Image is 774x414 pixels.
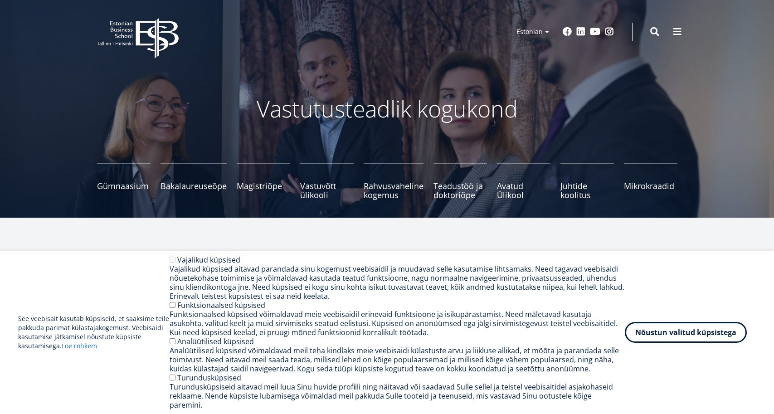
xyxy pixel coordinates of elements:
[563,27,572,36] a: Facebook
[497,181,550,200] span: Avatud Ülikool
[97,181,151,190] span: Gümnaasium
[300,163,354,200] a: Vastuvõtt ülikooli
[177,255,240,265] label: Vajalikud küpsised
[170,346,625,373] div: Analüütilised küpsised võimaldavad meil teha kindlaks meie veebisaidi külastuste arvu ja liikluse...
[497,163,550,200] a: Avatud Ülikool
[177,373,241,383] label: Turundusküpsised
[300,181,354,200] span: Vastuvõtt ülikooli
[576,27,585,36] a: Linkedin
[237,163,290,200] a: Magistriõpe
[161,163,227,200] a: Bakalaureuseõpe
[237,181,290,190] span: Magistriõpe
[177,336,254,346] label: Analüütilised küpsised
[170,310,625,337] div: Funktsionaalsed küpsised võimaldavad meie veebisaidil erinevaid funktsioone ja isikupärastamist. ...
[560,163,614,200] a: Juhtide koolitus
[18,314,170,351] p: See veebisait kasutab küpsiseid, et saaksime teile pakkuda parimat külastajakogemust. Veebisaidi ...
[161,181,227,190] span: Bakalaureuseõpe
[170,382,625,409] div: Turundusküpsiseid aitavad meil luua Sinu huvide profiili ning näitavad või saadavad Sulle sellel ...
[560,181,614,200] span: Juhtide koolitus
[624,181,677,190] span: Mikrokraadid
[605,27,614,36] a: Instagram
[433,163,487,200] a: Teadustöö ja doktoriõpe
[177,300,265,310] label: Funktsionaalsed küpsised
[364,181,424,200] span: Rahvusvaheline kogemus
[170,264,625,301] div: Vajalikud küpsised aitavad parandada sinu kogemust veebisaidil ja muudavad selle kasutamise lihts...
[624,163,677,200] a: Mikrokraadid
[147,95,628,122] p: Vastutusteadlik kogukond
[590,27,600,36] a: Youtube
[433,181,487,200] span: Teadustöö ja doktoriõpe
[625,322,747,343] button: Nõustun valitud küpsistega
[62,341,97,351] a: Loe rohkem
[97,163,151,200] a: Gümnaasium
[364,163,424,200] a: Rahvusvaheline kogemus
